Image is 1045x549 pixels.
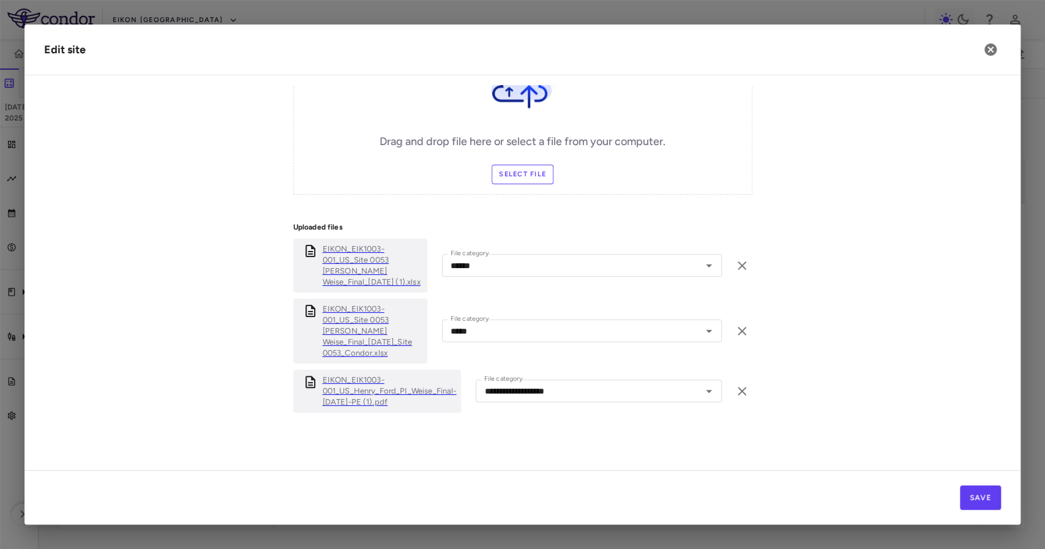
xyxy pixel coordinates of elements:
[323,304,422,359] a: EIKON_EIK1003-001_US_Site 0053 [PERSON_NAME] Weise_Final_[DATE]_Site 0053_Condor.xlsx
[380,133,665,150] h6: Drag and drop file here or select a file from your computer.
[732,255,752,276] button: Remove
[44,42,86,58] div: Edit site
[451,314,489,324] label: File category
[323,304,422,359] p: EIKON_EIK1003-001_US_Site 0053 Henry Ford_PI Weise_Final_23Aug24_Site 0053_Condor.xlsx
[492,165,553,184] label: Select file
[323,244,422,288] p: EIKON_EIK1003-001_US_Site 0053 Henry Ford_PI Weise_Final_23Aug24 (1).xlsx
[700,383,717,400] button: Open
[700,257,717,274] button: Open
[323,375,457,408] a: EIKON_EIK1003-001_US_Henry_Ford_PI_Weise_Final-[DATE]-PE (1).pdf
[700,323,717,340] button: Open
[323,375,457,408] p: EIKON_EIK1003-001_US_Henry_Ford_PI_Weise_Final-22Aug2024-PE (1).pdf
[293,222,752,233] p: Uploaded files
[484,374,522,384] label: File category
[960,485,1001,510] button: Save
[732,381,752,401] button: Remove
[323,244,422,288] a: EIKON_EIK1003-001_US_Site 0053 [PERSON_NAME] Weise_Final_[DATE] (1).xlsx
[732,321,752,342] button: Remove
[451,248,489,259] label: File category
